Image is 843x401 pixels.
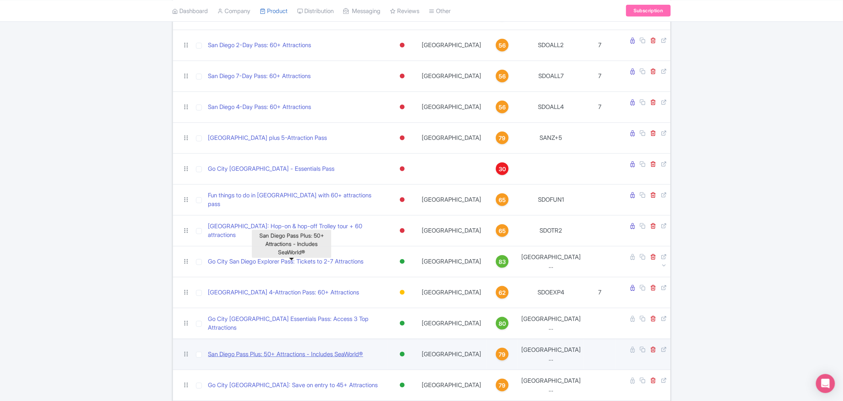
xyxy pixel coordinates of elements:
[208,315,385,332] a: Go City [GEOGRAPHIC_DATA] Essentials Pass: Access 3 Top Attractions
[518,277,584,308] td: SDOEXP4
[499,41,506,50] span: 56
[208,41,311,50] a: San Diego 2-Day Pass: 60+ Attractions
[518,339,584,370] td: [GEOGRAPHIC_DATA] ...
[398,256,406,267] div: Active
[398,40,406,51] div: Inactive
[398,380,406,391] div: Active
[208,257,364,266] a: Go City San Diego Explorer Pass: Tickets to 2-7 Attractions
[417,215,486,246] td: [GEOGRAPHIC_DATA]
[398,349,406,360] div: Active
[490,224,515,237] a: 65
[417,184,486,215] td: [GEOGRAPHIC_DATA]
[208,164,335,174] a: Go City [GEOGRAPHIC_DATA] - Essentials Pass
[490,132,515,144] a: 79
[398,163,406,175] div: Inactive
[499,72,506,81] span: 56
[208,134,327,143] a: [GEOGRAPHIC_DATA] plus 5-Attraction Pass
[518,246,584,277] td: [GEOGRAPHIC_DATA] ...
[518,122,584,153] td: SANZ+5
[499,134,505,143] span: 79
[417,122,486,153] td: [GEOGRAPHIC_DATA]
[490,317,515,330] a: 80
[499,288,506,297] span: 62
[490,348,515,361] a: 79
[490,193,515,206] a: 65
[398,318,406,329] div: Active
[518,215,584,246] td: SDOTR2
[490,255,515,268] a: 83
[499,381,505,390] span: 79
[499,196,506,204] span: 65
[499,165,506,174] span: 30
[499,258,506,266] span: 83
[626,5,670,17] a: Subscription
[208,381,378,390] a: Go City [GEOGRAPHIC_DATA]: Save on entry to 45+ Attractions
[490,162,515,175] a: 30
[490,379,515,391] a: 79
[490,101,515,113] a: 56
[398,225,406,237] div: Inactive
[499,227,506,235] span: 65
[208,191,385,209] a: Fun things to do in [GEOGRAPHIC_DATA] with 60+ attractions pass
[598,288,601,296] span: 7
[518,308,584,339] td: [GEOGRAPHIC_DATA] ...
[208,222,385,240] a: [GEOGRAPHIC_DATA]: Hop-on & hop-off Trolley tour + 60 attractions
[518,184,584,215] td: SDOFUN1
[490,39,515,52] a: 56
[518,61,584,92] td: SDOALL7
[398,101,406,113] div: Inactive
[417,30,486,61] td: [GEOGRAPHIC_DATA]
[417,61,486,92] td: [GEOGRAPHIC_DATA]
[208,72,311,81] a: San Diego 7-Day Pass: 60+ Attractions
[518,30,584,61] td: SDOALL2
[417,92,486,122] td: [GEOGRAPHIC_DATA]
[417,339,486,370] td: [GEOGRAPHIC_DATA]
[499,103,506,112] span: 56
[490,286,515,299] a: 62
[398,194,406,206] div: Inactive
[816,374,835,393] div: Open Intercom Messenger
[598,103,601,111] span: 7
[252,230,331,258] div: San Diego Pass Plus: 50+ Attractions - Includes SeaWorld®
[499,350,505,359] span: 79
[417,246,486,277] td: [GEOGRAPHIC_DATA]
[598,41,601,49] span: 7
[417,308,486,339] td: [GEOGRAPHIC_DATA]
[518,92,584,122] td: SDOALL4
[208,350,363,359] a: San Diego Pass Plus: 50+ Attractions - Includes SeaWorld®
[208,103,311,112] a: San Diego 4-Day Pass: 60+ Attractions
[518,370,584,401] td: [GEOGRAPHIC_DATA] ...
[417,277,486,308] td: [GEOGRAPHIC_DATA]
[398,287,406,298] div: Building
[208,288,359,297] a: [GEOGRAPHIC_DATA] 4-Attraction Pass: 60+ Attractions
[417,370,486,401] td: [GEOGRAPHIC_DATA]
[398,132,406,144] div: Inactive
[490,70,515,82] a: 56
[499,319,506,328] span: 80
[398,71,406,82] div: Inactive
[598,72,601,80] span: 7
